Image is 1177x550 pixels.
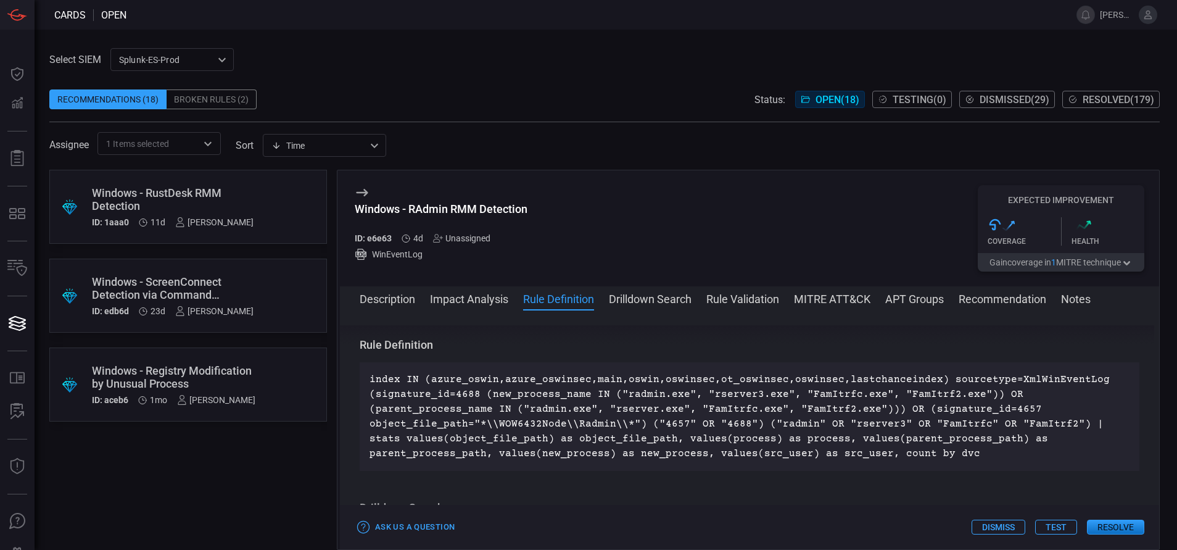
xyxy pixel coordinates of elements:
[150,395,167,405] span: Aug 31, 2025 11:50 AM
[978,195,1144,205] h5: Expected Improvement
[355,518,458,537] button: Ask Us a Question
[236,140,254,151] label: sort
[360,291,415,306] button: Description
[119,54,214,66] p: Splunk-ES-Prod
[106,138,169,150] span: 1 Items selected
[2,59,32,89] button: Dashboard
[92,364,255,390] div: Windows - Registry Modification by Unusual Process
[959,291,1046,306] button: Recommendation
[355,233,392,243] h5: ID: e6e63
[1083,94,1154,106] span: Resolved ( 179 )
[175,306,254,316] div: [PERSON_NAME]
[430,291,508,306] button: Impact Analysis
[972,520,1025,535] button: Dismiss
[1087,520,1144,535] button: Resolve
[49,139,89,151] span: Assignee
[175,217,254,227] div: [PERSON_NAME]
[1062,91,1160,108] button: Resolved(179)
[271,140,366,152] div: Time
[167,90,257,109] div: Broken Rules (2)
[816,94,859,106] span: Open ( 18 )
[49,54,101,65] label: Select SIEM
[92,395,128,405] h5: ID: aceb6
[413,233,423,243] span: Sep 28, 2025 9:55 AM
[433,233,490,243] div: Unassigned
[151,306,165,316] span: Sep 09, 2025 2:15 PM
[795,91,865,108] button: Open(18)
[151,217,165,227] span: Sep 21, 2025 11:14 AM
[754,94,785,106] span: Status:
[1061,291,1091,306] button: Notes
[2,89,32,119] button: Detections
[101,9,126,21] span: open
[370,372,1130,461] p: index IN (azure_oswin,azure_oswinsec,main,oswin,oswinsec,ot_oswinsec,oswinsec,lastchanceindex) so...
[360,501,1139,515] h3: Drilldown Search
[988,237,1061,246] div: Coverage
[2,254,32,283] button: Inventory
[1035,520,1077,535] button: Test
[199,135,217,152] button: Open
[2,397,32,427] button: ALERT ANALYSIS
[523,291,594,306] button: Rule Definition
[1051,257,1056,267] span: 1
[872,91,952,108] button: Testing(0)
[885,291,944,306] button: APT Groups
[54,9,86,21] span: Cards
[1072,237,1145,246] div: Health
[2,452,32,481] button: Threat Intelligence
[92,217,129,227] h5: ID: 1aaa0
[980,94,1049,106] span: Dismissed ( 29 )
[355,202,527,215] div: Windows - RAdmin RMM Detection
[2,507,32,536] button: Ask Us A Question
[92,306,129,316] h5: ID: edb6d
[177,395,255,405] div: [PERSON_NAME]
[706,291,779,306] button: Rule Validation
[1100,10,1134,20] span: [PERSON_NAME].[PERSON_NAME]
[978,253,1144,272] button: Gaincoverage in1MITRE technique
[49,90,167,109] div: Recommendations (18)
[2,309,32,338] button: Cards
[2,144,32,173] button: Reports
[355,248,527,260] div: WinEventLog
[2,364,32,393] button: Rule Catalog
[2,199,32,228] button: MITRE - Detection Posture
[794,291,870,306] button: MITRE ATT&CK
[893,94,946,106] span: Testing ( 0 )
[959,91,1055,108] button: Dismissed(29)
[92,275,254,301] div: Windows - ScreenConnect Detection via Command Parameters
[609,291,692,306] button: Drilldown Search
[360,338,1139,352] h3: Rule Definition
[92,186,254,212] div: Windows - RustDesk RMM Detection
